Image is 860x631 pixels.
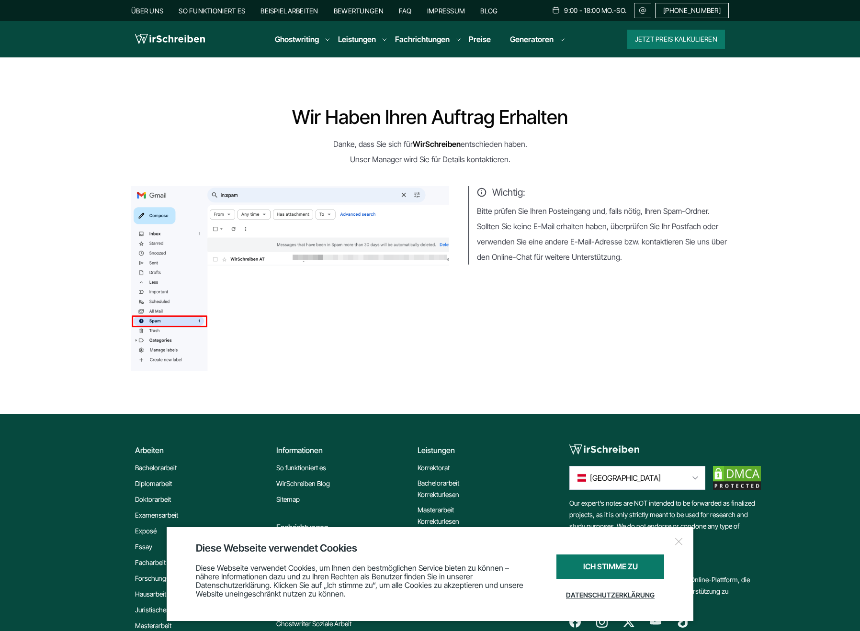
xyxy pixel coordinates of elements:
[395,33,450,45] a: Fachrichtungen
[334,7,384,15] a: Bewertungen
[556,554,664,579] div: Ich stimme zu
[477,203,729,265] p: Bitte prüfen Sie Ihren Posteingang und, falls nötig, Ihren Spam-Ordner. Sollten Sie keine E-Mail ...
[276,478,330,489] a: WirSchreiben Blog
[276,521,409,533] div: Fachrichtungen
[427,7,465,15] a: Impressum
[627,30,725,49] button: Jetzt Preis kalkulieren
[569,498,761,616] div: Our expert's notes are NOT intended to be forwarded as finalized projects, as it is only strictly...
[135,494,171,505] a: Doktorarbeit
[135,32,205,46] img: logo wirschreiben
[276,618,351,630] a: Ghostwriter Soziale Arbeit
[135,525,157,537] a: Exposé
[552,6,560,14] img: Schedule
[418,477,494,500] a: Bachelorarbeit Korrekturlesen
[590,472,661,484] span: [GEOGRAPHIC_DATA]
[713,466,761,490] img: dmca
[179,7,245,15] a: So funktioniert es
[569,444,639,455] img: logo-footer
[569,616,581,628] img: facebook
[418,444,550,456] div: Leistungen
[276,462,326,474] a: So funktioniert es
[276,494,300,505] a: Sitemap
[418,462,450,474] a: Korrektorat
[480,7,498,15] a: Blog
[135,588,166,600] a: Hausarbeit
[655,3,729,18] a: [PHONE_NUMBER]
[564,7,626,14] span: 9:00 - 18:00 Mo.-So.
[196,542,664,554] div: Diese Webseite verwendet Cookies
[196,554,532,607] div: Diese Webseite verwendet Cookies, um Ihnen den bestmöglichen Service bieten zu können – nähere In...
[677,616,692,628] img: tiktok
[623,616,634,628] img: twitter
[131,186,449,371] img: thanks
[510,33,554,45] a: Generatoren
[596,616,608,628] img: instagram
[135,509,178,521] a: Examensarbeit
[135,541,152,553] a: Essay
[135,444,268,456] div: Arbeiten
[418,504,494,527] a: Masterarbeit Korrekturlesen
[275,33,319,45] a: Ghostwriting
[135,557,166,568] a: Facharbeit
[477,186,729,199] span: Wichtig:
[638,7,647,14] img: Email
[131,136,729,152] p: Danke, dass Sie sich für entschieden haben.
[469,34,491,44] a: Preise
[135,478,172,489] a: Diplomarbeit
[413,139,461,149] strong: WirSchreiben
[260,7,318,15] a: Beispielarbeiten
[135,604,201,616] a: Juristisches Gutachten
[338,33,376,45] a: Leistungen
[131,7,163,15] a: Über uns
[131,152,729,167] p: Unser Manager wird Sie für Details kontaktieren.
[399,7,412,15] a: FAQ
[135,573,186,584] a: Forschungsarbeit
[556,584,664,607] a: Datenschutzerklärung
[131,108,729,127] h1: Wir haben Ihren Auftrag erhalten
[135,462,177,474] a: Bachelorarbeit
[663,7,721,14] span: [PHONE_NUMBER]
[276,444,409,456] div: Informationen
